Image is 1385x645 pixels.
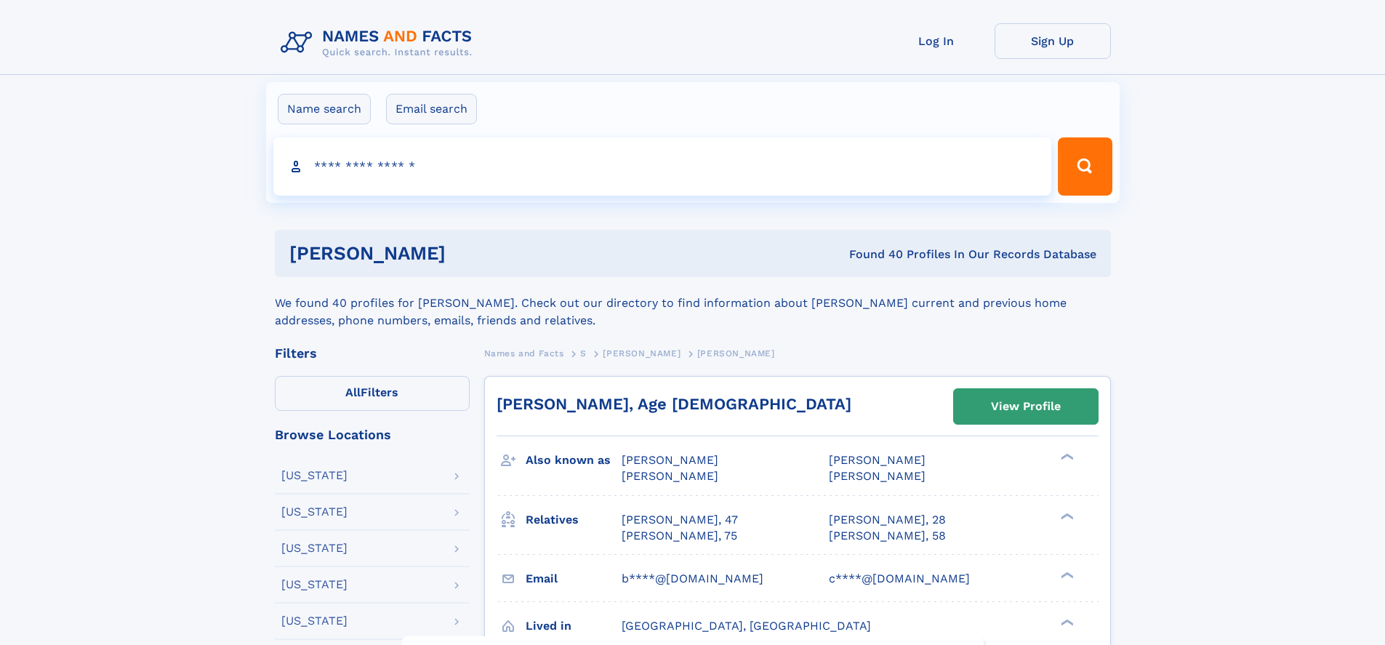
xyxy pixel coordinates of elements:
[995,23,1111,59] a: Sign Up
[622,512,738,528] a: [PERSON_NAME], 47
[580,348,587,358] span: S
[991,390,1061,423] div: View Profile
[622,619,871,633] span: [GEOGRAPHIC_DATA], [GEOGRAPHIC_DATA]
[829,453,926,467] span: [PERSON_NAME]
[829,512,946,528] a: [PERSON_NAME], 28
[1057,511,1075,521] div: ❯
[386,94,477,124] label: Email search
[580,344,587,362] a: S
[275,277,1111,329] div: We found 40 profiles for [PERSON_NAME]. Check out our directory to find information about [PERSON...
[275,23,484,63] img: Logo Names and Facts
[497,395,851,413] a: [PERSON_NAME], Age [DEMOGRAPHIC_DATA]
[878,23,995,59] a: Log In
[281,579,348,590] div: [US_STATE]
[647,247,1096,263] div: Found 40 Profiles In Our Records Database
[622,453,718,467] span: [PERSON_NAME]
[1057,617,1075,627] div: ❯
[603,348,681,358] span: [PERSON_NAME]
[281,470,348,481] div: [US_STATE]
[289,244,648,263] h1: [PERSON_NAME]
[526,566,622,591] h3: Email
[1058,137,1112,196] button: Search Button
[281,542,348,554] div: [US_STATE]
[278,94,371,124] label: Name search
[622,528,737,544] a: [PERSON_NAME], 75
[526,448,622,473] h3: Also known as
[275,428,470,441] div: Browse Locations
[275,376,470,411] label: Filters
[345,385,361,399] span: All
[697,348,775,358] span: [PERSON_NAME]
[603,344,681,362] a: [PERSON_NAME]
[484,344,564,362] a: Names and Facts
[1057,452,1075,462] div: ❯
[281,615,348,627] div: [US_STATE]
[275,347,470,360] div: Filters
[829,528,946,544] a: [PERSON_NAME], 58
[526,508,622,532] h3: Relatives
[526,614,622,638] h3: Lived in
[622,469,718,483] span: [PERSON_NAME]
[954,389,1098,424] a: View Profile
[1057,570,1075,580] div: ❯
[273,137,1052,196] input: search input
[829,469,926,483] span: [PERSON_NAME]
[281,506,348,518] div: [US_STATE]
